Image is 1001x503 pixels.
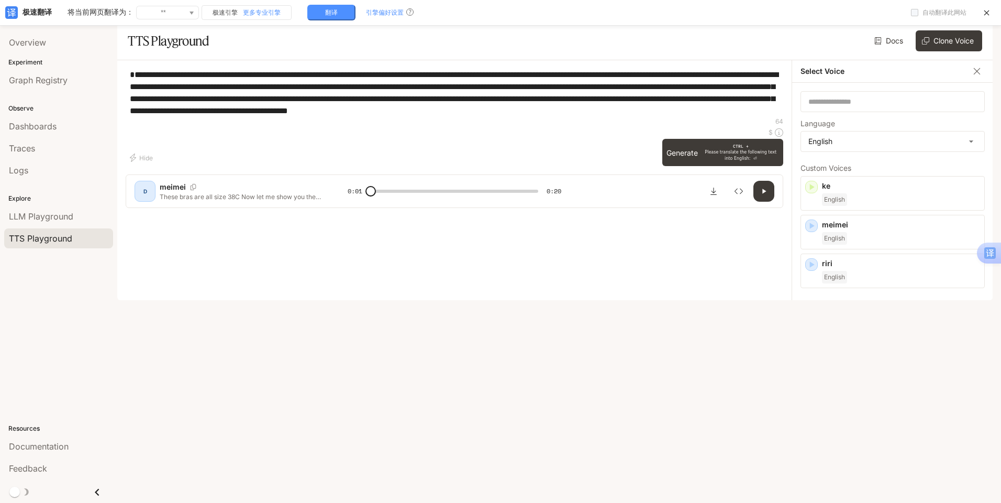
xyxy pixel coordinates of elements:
[933,36,974,45] font: Clone Voice
[128,33,209,49] font: TTS Playground
[728,181,749,202] button: Inspect
[733,144,749,149] font: CTRL +
[705,150,776,161] font: Please translate the following text into English: ⏎
[822,271,847,283] span: English
[872,30,907,51] a: Docs
[801,132,984,151] div: English
[822,181,980,191] p: ke
[186,184,201,190] button: Copy Voice ID
[662,139,783,166] button: GenerateCTRL +Please translate the following text into English: ⏎
[666,148,698,157] font: Generate
[800,120,835,127] p: Language
[886,36,903,45] font: Docs
[800,165,985,172] p: Custom Voices
[822,220,980,230] p: meimei
[139,154,153,162] font: Hide
[126,149,159,166] button: Hide
[703,181,724,202] button: Download audio
[775,117,783,125] font: 64
[160,182,186,192] p: meimei
[822,232,847,245] span: English
[769,128,773,136] font: $
[143,188,147,194] font: D
[547,186,561,196] span: 0:20
[822,193,847,206] span: English
[160,192,322,201] p: These bras are all size 38C Now let me show you the size chart You can choose according to your r...
[916,30,982,51] button: Clone Voice
[822,258,980,269] p: riri
[348,187,362,195] font: 0:01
